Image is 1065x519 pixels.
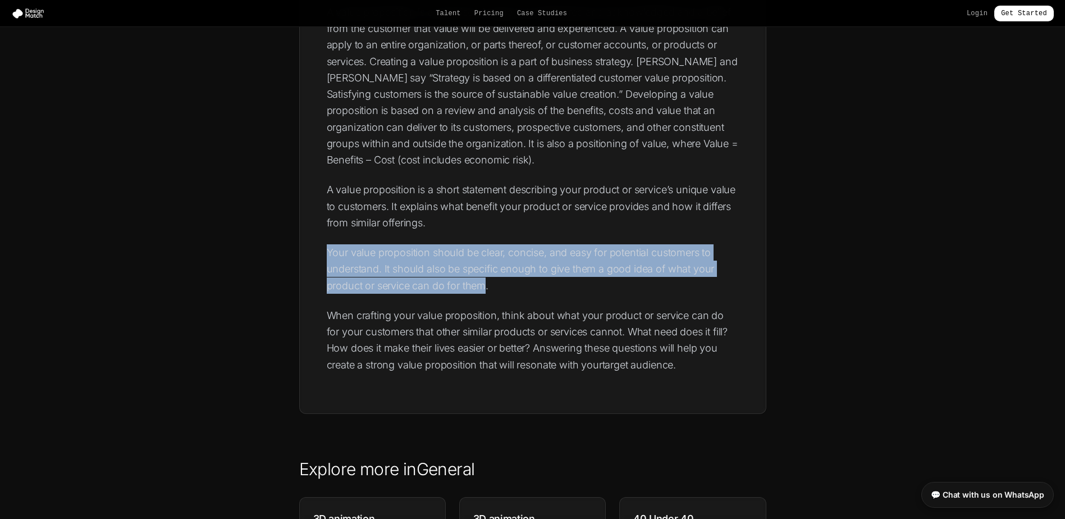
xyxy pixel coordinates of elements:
p: When crafting your value proposition, think about what your product or service can do for your cu... [327,307,739,373]
a: Login [967,9,988,18]
a: 💬 Chat with us on WhatsApp [921,482,1054,508]
a: Pricing [474,9,504,18]
a: Get Started [994,6,1054,21]
p: A value proposition is a promise of value to be delivered and acknowledged and a belief from the ... [327,4,739,169]
img: Design Match [11,8,49,19]
p: A value proposition is a short statement describing your product or service’s unique value to cus... [327,181,739,231]
h2: Explore more in General [299,459,766,479]
p: Your value proposition should be clear, concise, and easy for potential customers to understand. ... [327,244,739,294]
a: Talent [436,9,461,18]
a: target audience [602,359,674,371]
a: Case Studies [517,9,567,18]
